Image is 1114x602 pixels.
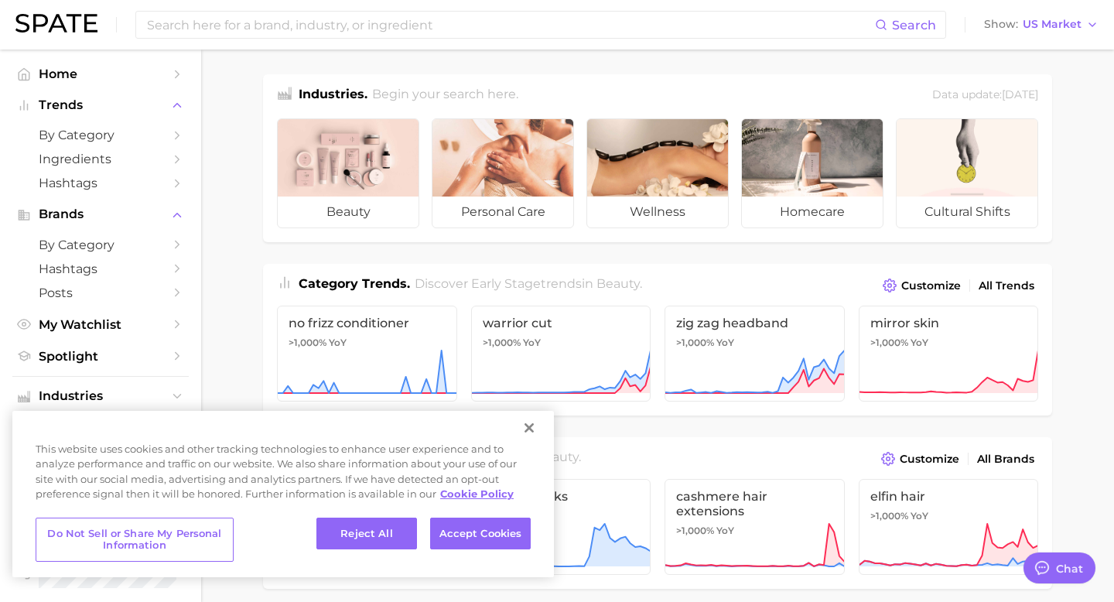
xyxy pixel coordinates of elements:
a: cashmere hair extensions>1,000% YoY [665,479,845,575]
span: by Category [39,128,162,142]
span: All Trends [979,279,1034,292]
span: Customize [900,453,959,466]
a: stellar snacks>1,000% YoY [471,479,651,575]
a: Spotlight [12,344,189,368]
a: personal care [432,118,574,228]
span: Customize [901,279,961,292]
button: Brands [12,203,189,226]
span: Trends [39,98,162,112]
button: ShowUS Market [980,15,1102,35]
a: Hashtags [12,171,189,195]
a: More information about your privacy, opens in a new tab [440,487,514,500]
span: Category Trends . [299,276,410,291]
a: All Trends [975,275,1038,296]
button: Customize [877,448,963,470]
a: My Watchlist [12,313,189,337]
a: Ingredients [12,147,189,171]
a: by Category [12,123,189,147]
a: Home [12,62,189,86]
span: by Category [39,238,162,252]
span: Discover Early Stage trends in . [415,276,642,291]
span: beauty [596,276,640,291]
button: Customize [879,275,965,296]
a: warrior cut>1,000% YoY [471,306,651,402]
span: >1,000% [676,337,714,348]
span: >1,000% [289,337,326,348]
span: Posts [39,286,162,300]
span: warrior cut [483,316,640,330]
span: Search [892,18,936,32]
span: Hashtags [39,176,162,190]
span: Ingredients [39,152,162,166]
span: >1,000% [870,337,908,348]
span: YoY [911,510,928,522]
span: >1,000% [870,510,908,522]
a: Posts [12,281,189,305]
span: beauty [278,197,419,227]
span: YoY [716,337,734,349]
input: Search here for a brand, industry, or ingredient [145,12,875,38]
button: Trends [12,94,189,117]
span: wellness [587,197,728,227]
button: Do Not Sell or Share My Personal Information [36,518,234,562]
div: This website uses cookies and other tracking technologies to enhance user experience and to analy... [12,442,554,510]
span: personal care [432,197,573,227]
a: All Brands [973,449,1038,470]
span: zig zag headband [676,316,833,330]
a: by Category [12,233,189,257]
span: Brands [39,207,162,221]
span: YoY [716,525,734,537]
a: mirror skin>1,000% YoY [859,306,1039,402]
span: Spotlight [39,349,162,364]
span: homecare [742,197,883,227]
a: homecare [741,118,883,228]
span: mirror skin [870,316,1027,330]
span: beauty [535,450,579,464]
a: Hashtags [12,257,189,281]
a: zig zag headband>1,000% YoY [665,306,845,402]
a: beauty [277,118,419,228]
button: Industries [12,385,189,408]
a: cultural shifts [896,118,1038,228]
button: Reject All [316,518,417,550]
span: cultural shifts [897,197,1037,227]
h1: Industries. [299,85,367,106]
span: YoY [329,337,347,349]
div: Privacy [12,411,554,577]
span: YoY [911,337,928,349]
span: no frizz conditioner [289,316,446,330]
h2: Begin your search here. [372,85,518,106]
span: YoY [523,337,541,349]
span: My Watchlist [39,317,162,332]
button: Close [512,411,546,445]
span: >1,000% [483,337,521,348]
a: wellness [586,118,729,228]
div: Cookie banner [12,411,554,577]
div: Data update: [DATE] [932,85,1038,106]
button: Accept Cookies [430,518,531,550]
span: elfin hair [870,489,1027,504]
span: All Brands [977,453,1034,466]
a: elfin hair>1,000% YoY [859,479,1039,575]
span: Home [39,67,162,81]
span: Industries [39,389,162,403]
a: no frizz conditioner>1,000% YoY [277,306,457,402]
span: >1,000% [676,525,714,536]
span: Hashtags [39,262,162,276]
span: stellar snacks [483,489,640,504]
span: US Market [1023,20,1082,29]
span: Show [984,20,1018,29]
span: cashmere hair extensions [676,489,833,518]
img: SPATE [15,14,97,32]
